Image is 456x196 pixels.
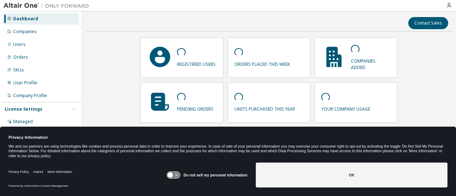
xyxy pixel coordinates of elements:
p: companies added [351,56,390,70]
p: registered users [177,59,216,67]
div: Company Profile [13,93,47,99]
p: pending orders [177,104,213,112]
div: Users [13,42,26,47]
button: Contact Sales [408,17,448,29]
img: Altair One [4,2,93,9]
div: Companies [13,29,37,35]
div: Orders [13,54,28,60]
div: Managed [13,119,33,125]
p: orders placed this week [234,59,290,67]
p: units purchased this year [234,104,295,112]
div: License Settings [5,106,42,112]
div: Dashboard [13,16,38,22]
p: your company usage [321,104,370,112]
div: User Profile [13,80,37,86]
div: SKUs [13,67,24,73]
